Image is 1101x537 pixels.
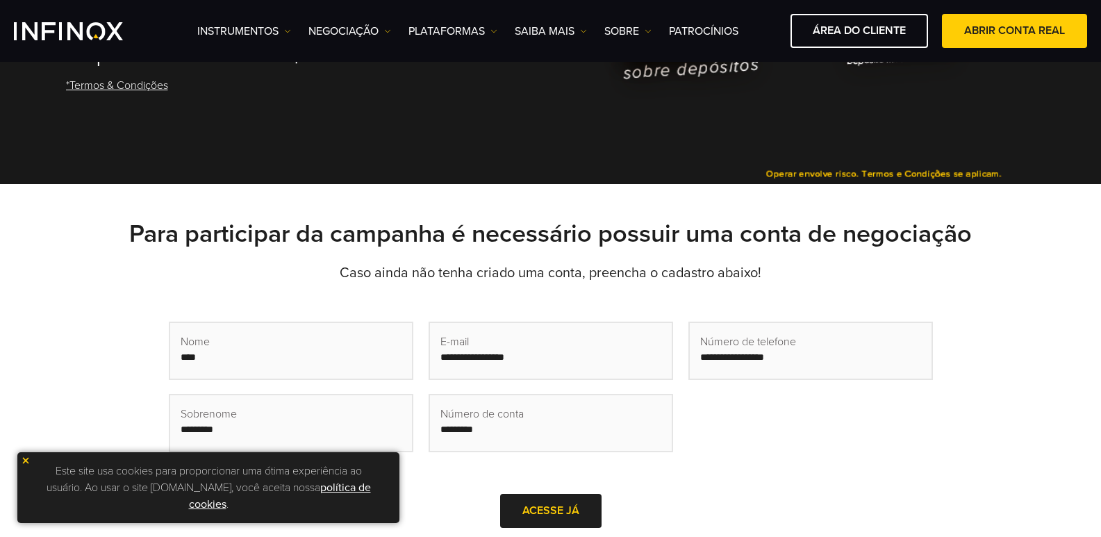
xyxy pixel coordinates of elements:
[65,69,169,103] a: *Termos & Condições
[790,14,928,48] a: ÁREA DO CLIENTE
[500,494,602,528] a: ACESSE JÁ
[440,406,524,422] span: Número de conta
[700,333,796,350] span: Número de telefone
[14,22,156,40] a: INFINOX Logo
[942,14,1087,48] a: ABRIR CONTA REAL
[181,406,237,422] span: Sobrenome
[21,456,31,465] img: yellow close icon
[65,263,1037,283] p: Caso ainda não tenha criado uma conta, preencha o cadastro abaixo!
[181,333,210,350] span: Nome
[440,333,469,350] span: E-mail
[515,23,587,40] a: Saiba mais
[24,459,392,516] p: Este site usa cookies para proporcionar uma ótima experiência ao usuário. Ao usar o site [DOMAIN_...
[129,219,972,249] strong: Para participar da campanha é necessário possuir uma conta de negociação
[669,23,738,40] a: Patrocínios
[308,23,391,40] a: NEGOCIAÇÃO
[408,23,497,40] a: PLATAFORMAS
[604,23,652,40] a: SOBRE
[197,23,291,40] a: Instrumentos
